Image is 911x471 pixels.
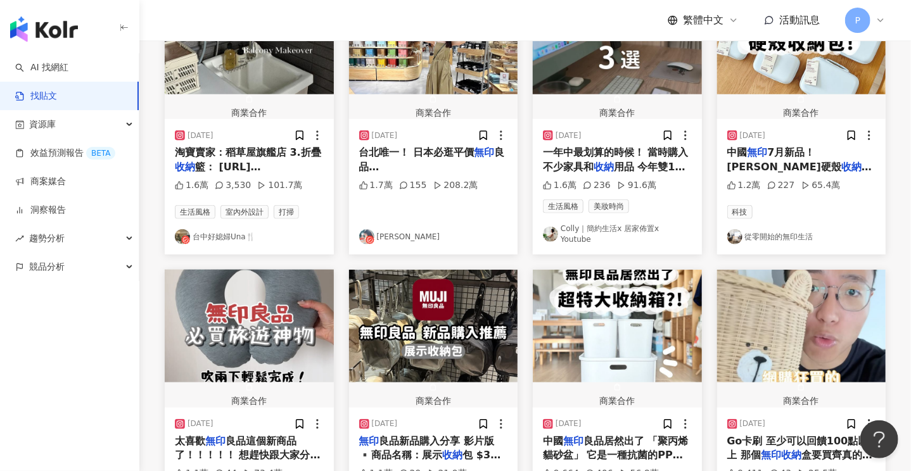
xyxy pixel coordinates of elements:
div: [DATE] [556,418,582,429]
img: KOL Avatar [727,229,742,244]
span: 活動訊息 [779,14,820,26]
div: [DATE] [556,130,582,141]
button: 商業合作 [533,270,702,407]
div: 商業合作 [165,107,334,120]
a: KOL AvatarColly｜簡約生活x 居家佈置x Youtube [543,223,692,245]
mark: 無印 [205,435,226,447]
div: 商業合作 [349,107,518,120]
div: 1.2萬 [727,179,761,192]
a: 商案媒合 [15,175,66,188]
span: 打掃 [274,205,299,219]
button: 商業合作 [717,270,886,407]
mark: 收納 [841,161,872,173]
span: 一年中最划算的時候！ 當時購入不少家具和 [543,146,689,172]
span: 競品分析 [29,253,65,281]
div: 商業合作 [349,395,518,408]
span: 美妝時尚 [589,199,629,213]
span: 科技 [727,205,753,219]
span: rise [15,234,24,243]
div: 65.4萬 [801,179,841,192]
div: 商業合作 [533,107,702,120]
div: [DATE] [740,130,766,141]
div: [DATE] [372,130,398,141]
div: 3,530 [215,179,251,192]
span: 台北唯一！ 日本必逛平價 [359,146,475,158]
img: logo [10,16,78,42]
span: 中國 [727,146,748,158]
mark: 收納 [443,449,463,461]
span: 資源庫 [29,110,56,139]
span: Go卡刷 至少可以回饋100點以上 那個 [727,435,869,461]
span: 趨勢分析 [29,224,65,253]
span: 良品新品購入分享 影片版 ▪️商品名稱：展示 [359,435,495,461]
a: KOL Avatar[PERSON_NAME] [359,229,508,244]
img: post-image [349,270,518,382]
div: [DATE] [372,418,398,429]
div: [DATE] [188,130,213,141]
span: 用品 今年雙11整理出3家居家好物店 [543,161,685,187]
div: 208.2萬 [433,179,478,192]
div: 227 [767,179,795,192]
span: 7月新品！[PERSON_NAME]硬殼 [727,146,842,172]
span: 室內外設計 [220,205,269,219]
span: 生活風格 [543,199,583,213]
img: KOL Avatar [543,227,558,242]
mark: 無印 [474,146,494,158]
mark: 收納 [175,161,195,173]
a: 效益預測報告BETA [15,147,115,160]
button: 商業合作 [349,270,518,407]
div: [DATE] [188,418,213,429]
span: P [855,13,860,27]
a: 洞察報告 [15,204,66,217]
div: 155 [399,179,427,192]
span: 中國 [543,435,563,447]
div: [DATE] [740,418,766,429]
mark: 無印 [563,435,583,447]
span: 太喜歡 [175,435,205,447]
img: post-image [165,270,334,382]
div: 1.6萬 [175,179,208,192]
div: 101.7萬 [257,179,302,192]
a: KOL Avatar台中好媳婦Una🍴 [175,229,324,244]
span: 籃： [URL][DOMAIN_NAME] [175,161,270,187]
span: 淘寶賣家：稻草屋旗艦店 3.折疊 [175,146,321,158]
div: 商業合作 [165,395,334,408]
span: 繁體中文 [683,13,723,27]
div: 商業合作 [533,395,702,408]
img: post-image [533,270,702,382]
iframe: Help Scout Beacon - Open [860,420,898,458]
img: post-image [717,270,886,382]
div: 1.6萬 [543,179,577,192]
a: searchAI 找網紅 [15,61,68,74]
a: 找貼文 [15,90,57,103]
button: 商業合作 [165,270,334,407]
div: 商業合作 [717,107,886,120]
mark: 無印 [359,435,379,447]
mark: 無印 [748,146,768,158]
mark: 收納 [594,161,614,173]
div: 236 [583,179,611,192]
span: 生活風格 [175,205,215,219]
a: KOL Avatar從零開始的無印生活 [727,229,876,244]
img: KOL Avatar [175,229,190,244]
div: 1.7萬 [359,179,393,192]
div: 91.6萬 [617,179,656,192]
img: KOL Avatar [359,229,374,244]
div: 商業合作 [717,395,886,408]
mark: 無印收納 [761,449,801,461]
